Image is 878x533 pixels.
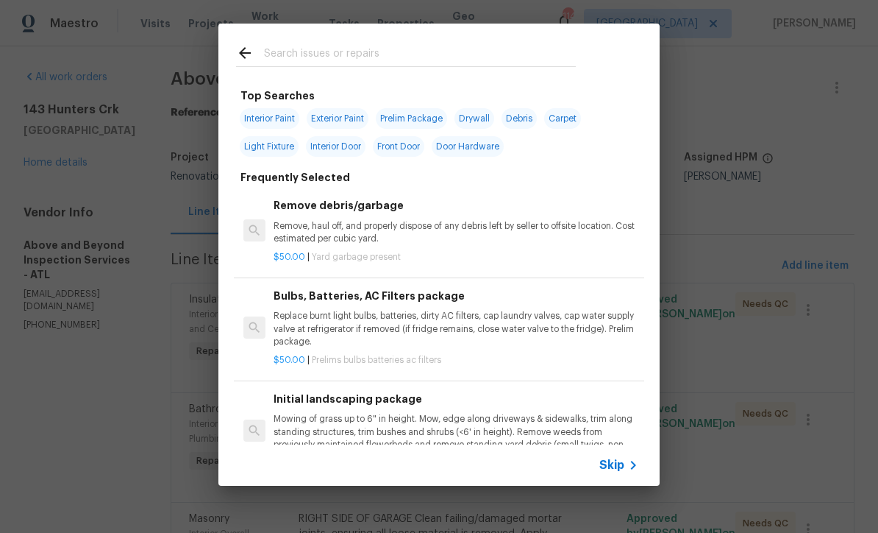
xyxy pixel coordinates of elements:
span: $50.00 [274,356,305,364]
span: Debris [502,108,537,129]
span: Door Hardware [432,136,504,157]
h6: Bulbs, Batteries, AC Filters package [274,288,638,304]
input: Search issues or repairs [264,44,576,66]
span: Prelim Package [376,108,447,129]
p: Remove, haul off, and properly dispose of any debris left by seller to offsite location. Cost est... [274,220,638,245]
p: Mowing of grass up to 6" in height. Mow, edge along driveways & sidewalks, trim along standing st... [274,413,638,451]
span: Light Fixture [240,136,299,157]
p: Replace burnt light bulbs, batteries, dirty AC filters, cap laundry valves, cap water supply valv... [274,310,638,347]
h6: Top Searches [240,88,315,104]
h6: Initial landscaping package [274,391,638,407]
span: Interior Door [306,136,365,157]
h6: Frequently Selected [240,169,350,186]
h6: Remove debris/garbage [274,197,638,213]
span: Exterior Paint [307,108,368,129]
span: Skip [599,458,624,473]
p: | [274,251,638,264]
span: $50.00 [274,253,305,261]
span: Carpet [544,108,581,129]
p: | [274,354,638,367]
span: Prelims bulbs batteries ac filters [312,356,441,364]
span: Front Door [373,136,424,157]
span: Interior Paint [240,108,299,129]
span: Drywall [454,108,494,129]
span: Yard garbage present [312,253,401,261]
